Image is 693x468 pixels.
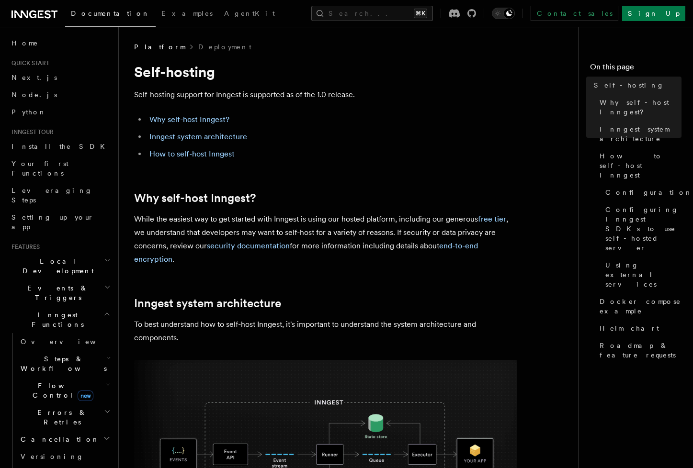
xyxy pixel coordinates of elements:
[65,3,156,27] a: Documentation
[17,435,100,444] span: Cancellation
[596,121,682,147] a: Inngest system architecture
[17,333,113,350] a: Overview
[11,38,38,48] span: Home
[11,187,92,204] span: Leveraging Steps
[149,149,235,158] a: How to self-host Inngest
[21,453,84,460] span: Versioning
[149,115,229,124] a: Why self-host Inngest?
[11,91,57,99] span: Node.js
[17,354,107,373] span: Steps & Workflows
[492,8,515,19] button: Toggle dark mode
[590,77,682,94] a: Self-hosting
[8,34,113,52] a: Home
[600,341,682,360] span: Roadmap & feature requests
[17,448,113,465] a: Versioning
[600,124,682,144] span: Inngest system architecture
[8,128,54,136] span: Inngest tour
[8,306,113,333] button: Inngest Functions
[311,6,433,21] button: Search...⌘K
[600,297,682,316] span: Docker compose example
[17,381,105,400] span: Flow Control
[8,86,113,103] a: Node.js
[149,132,247,141] a: Inngest system architecture
[596,147,682,184] a: How to self-host Inngest
[8,279,113,306] button: Events & Triggers
[531,6,618,21] a: Contact sales
[8,243,40,251] span: Features
[596,94,682,121] a: Why self-host Inngest?
[71,10,150,17] span: Documentation
[134,88,517,101] p: Self-hosting support for Inngest is supported as of the 1.0 release.
[8,253,113,279] button: Local Development
[596,320,682,337] a: Helm chart
[596,337,682,364] a: Roadmap & feature requests
[161,10,213,17] span: Examples
[21,338,119,345] span: Overview
[134,191,256,205] a: Why self-host Inngest?
[8,256,104,276] span: Local Development
[11,108,46,116] span: Python
[218,3,281,26] a: AgentKit
[605,205,682,253] span: Configuring Inngest SDKs to use self-hosted server
[590,61,682,77] h4: On this page
[622,6,685,21] a: Sign Up
[78,390,93,401] span: new
[8,209,113,235] a: Setting up your app
[17,404,113,431] button: Errors & Retries
[156,3,218,26] a: Examples
[134,297,281,310] a: Inngest system architecture
[8,182,113,209] a: Leveraging Steps
[8,155,113,182] a: Your first Functions
[478,214,506,223] a: free tier
[600,98,682,117] span: Why self-host Inngest?
[207,241,290,250] a: security documentation
[8,69,113,86] a: Next.js
[8,310,103,329] span: Inngest Functions
[17,350,113,377] button: Steps & Workflows
[8,59,49,67] span: Quick start
[134,212,517,266] p: While the easiest way to get started with Inngest is using our hosted platform, including our gen...
[224,10,275,17] span: AgentKit
[11,213,94,231] span: Setting up your app
[17,431,113,448] button: Cancellation
[8,103,113,121] a: Python
[414,9,427,18] kbd: ⌘K
[8,283,104,302] span: Events & Triggers
[594,80,664,90] span: Self-hosting
[596,293,682,320] a: Docker compose example
[198,42,251,52] a: Deployment
[17,377,113,404] button: Flow Controlnew
[134,63,517,80] h1: Self-hosting
[11,160,68,177] span: Your first Functions
[602,256,682,293] a: Using external services
[602,184,682,201] a: Configuration
[11,143,111,150] span: Install the SDK
[602,201,682,256] a: Configuring Inngest SDKs to use self-hosted server
[605,188,693,197] span: Configuration
[600,323,659,333] span: Helm chart
[17,408,104,427] span: Errors & Retries
[600,151,682,180] span: How to self-host Inngest
[8,138,113,155] a: Install the SDK
[605,260,682,289] span: Using external services
[134,42,185,52] span: Platform
[11,74,57,81] span: Next.js
[134,318,517,345] p: To best understand how to self-host Inngest, it's important to understand the system architecture...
